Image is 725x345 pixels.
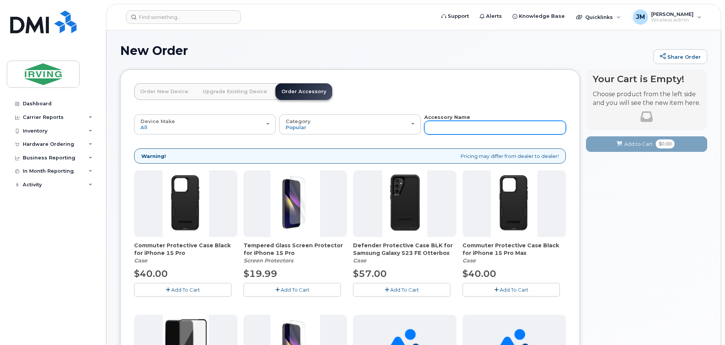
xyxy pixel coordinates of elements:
a: Upgrade Existing Device [197,83,273,100]
span: Add To Cart [500,287,528,293]
h1: New Order [120,44,650,57]
button: Add To Cart [462,283,560,296]
a: Order New Device [134,83,194,100]
span: Commuter Protective Case Black for iPhone 15 Pro Max [462,242,566,257]
a: Order Accessory [275,83,332,100]
div: Pricing may differ from dealer to dealer! [134,148,566,164]
span: $40.00 [134,268,168,279]
button: Add To Cart [353,283,450,296]
span: $0.00 [656,139,675,148]
img: MicrosoftTeams-image__10_.png [162,170,209,237]
button: Add To Cart [244,283,341,296]
img: MicrosoftTeams-image__13_.png [270,170,320,237]
button: Category Popular [279,114,421,134]
div: Tempered Glass Screen Protector for iPhone 15 Pro [244,242,347,264]
div: Defender Protective Case BLK for Samsung Galaxy S23 FE Otterbox [353,242,456,264]
span: Add To Cart [390,287,419,293]
span: All [141,124,147,130]
span: $40.00 [462,268,496,279]
span: Tempered Glass Screen Protector for iPhone 15 Pro [244,242,347,257]
p: Choose product from the left side and you will see the new item here. [593,90,700,108]
em: Case [134,257,147,264]
img: MicrosoftTeams-image__10_.png [491,170,537,237]
div: Commuter Protective Case Black for iPhone 15 Pro [134,242,237,264]
a: Share Order [653,49,707,64]
strong: Warning! [141,153,166,160]
span: Add To Cart [171,287,200,293]
img: image__13_.png [382,170,427,237]
span: Category [286,118,311,124]
em: Screen Protectors [244,257,293,264]
span: $19.99 [244,268,277,279]
button: Device Make All [134,114,276,134]
span: $57.00 [353,268,387,279]
span: Device Make [141,118,175,124]
span: Add to Cart [624,140,653,148]
span: Add To Cart [281,287,309,293]
span: Defender Protective Case BLK for Samsung Galaxy S23 FE Otterbox [353,242,456,257]
strong: Accessory Name [424,114,470,120]
span: Commuter Protective Case Black for iPhone 15 Pro [134,242,237,257]
span: Popular [286,124,306,130]
button: Add To Cart [134,283,231,296]
button: Add to Cart $0.00 [586,136,707,152]
em: Case [462,257,476,264]
em: Case [353,257,366,264]
div: Commuter Protective Case Black for iPhone 15 Pro Max [462,242,566,264]
h4: Your Cart is Empty! [593,74,700,84]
